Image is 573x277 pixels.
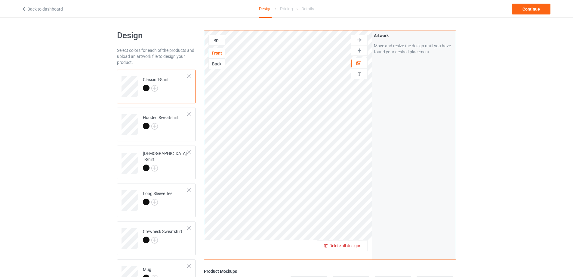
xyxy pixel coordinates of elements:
[117,108,196,141] div: Hooded Sweatshirt
[143,228,182,243] div: Crewneck Sweatshirt
[151,199,158,206] img: svg+xml;base64,PD94bWwgdmVyc2lvbj0iMS4wIiBlbmNvZGluZz0iVVRGLTgiPz4KPHN2ZyB3aWR0aD0iMjJweCIgaGVpZ2...
[117,30,196,41] h1: Design
[143,77,169,91] div: Classic T-Shirt
[151,123,158,130] img: svg+xml;base64,PD94bWwgdmVyc2lvbj0iMS4wIiBlbmNvZGluZz0iVVRGLTgiPz4KPHN2ZyB3aWR0aD0iMjJweCIgaGVpZ2...
[151,237,158,244] img: svg+xml;base64,PD94bWwgdmVyc2lvbj0iMS4wIiBlbmNvZGluZz0iVVRGLTgiPz4KPHN2ZyB3aWR0aD0iMjJweCIgaGVpZ2...
[259,0,272,18] div: Design
[151,85,158,92] img: svg+xml;base64,PD94bWwgdmVyc2lvbj0iMS4wIiBlbmNvZGluZz0iVVRGLTgiPz4KPHN2ZyB3aWR0aD0iMjJweCIgaGVpZ2...
[117,222,196,255] div: Crewneck Sweatshirt
[151,165,158,172] img: svg+xml;base64,PD94bWwgdmVyc2lvbj0iMS4wIiBlbmNvZGluZz0iVVRGLTgiPz4KPHN2ZyB3aWR0aD0iMjJweCIgaGVpZ2...
[143,115,179,129] div: Hooded Sweatshirt
[117,184,196,217] div: Long Sleeve Tee
[329,243,361,248] span: Delete all designs
[143,190,172,205] div: Long Sleeve Tee
[356,71,362,77] img: svg%3E%0A
[117,146,196,179] div: [DEMOGRAPHIC_DATA] T-Shirt
[356,37,362,43] img: svg%3E%0A
[209,61,225,67] div: Back
[374,33,454,39] div: Artwork
[204,268,456,274] div: Product Mockups
[21,7,63,11] a: Back to dashboard
[280,0,293,17] div: Pricing
[209,50,225,56] div: Front
[143,150,188,171] div: [DEMOGRAPHIC_DATA] T-Shirt
[512,4,550,14] div: Continue
[301,0,314,17] div: Details
[356,48,362,53] img: svg%3E%0A
[374,43,454,55] div: Move and resize the design until you have found your desired placement
[117,70,196,103] div: Classic T-Shirt
[117,47,196,65] div: Select colors for each of the products and upload an artwork file to design your product.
